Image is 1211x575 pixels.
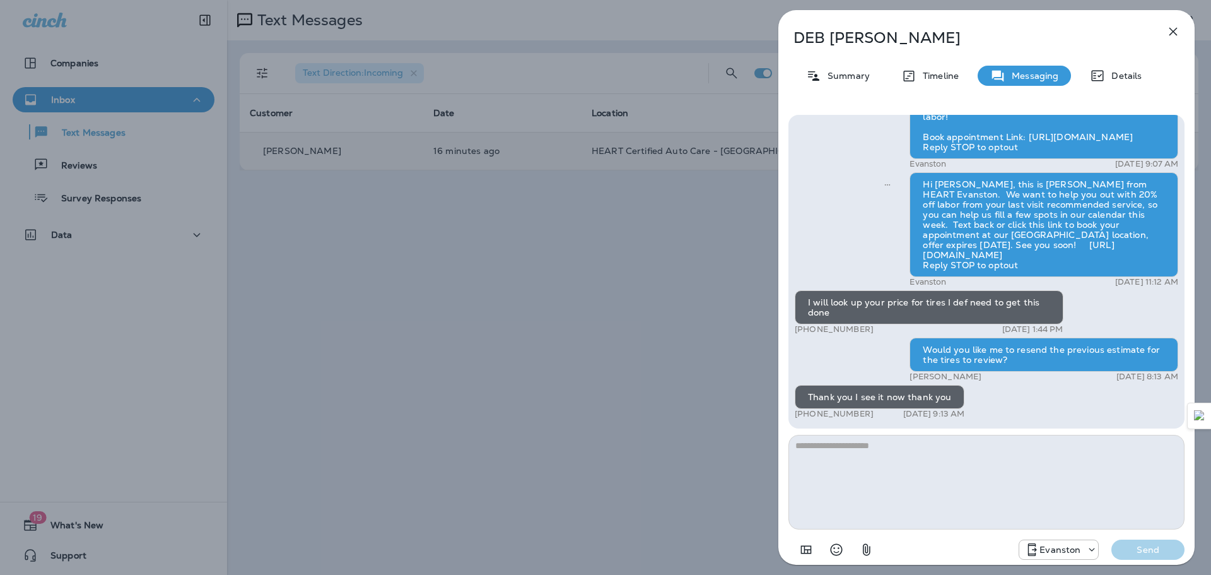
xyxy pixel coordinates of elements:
p: [DATE] 9:07 AM [1115,159,1178,169]
p: Messaging [1005,71,1058,81]
div: Hi [PERSON_NAME], this is [PERSON_NAME] from HEART Evanston. We want to help you out with 20% off... [910,172,1178,277]
p: [DATE] 1:44 PM [1002,324,1063,335]
div: +1 (847) 892-1225 [1019,542,1098,557]
button: Add in a premade template [793,537,819,562]
button: Select an emoji [824,537,849,562]
p: [DATE] 8:13 AM [1116,372,1178,382]
p: Evanston [910,159,946,169]
div: I will look up your price for tires I def need to get this done [795,290,1063,324]
p: DEB [PERSON_NAME] [793,29,1138,47]
div: Thank you I see it now thank you [795,385,964,409]
p: Timeline [916,71,959,81]
p: Details [1105,71,1142,81]
p: Summary [821,71,870,81]
img: Detect Auto [1194,410,1205,422]
span: Sent [884,178,891,189]
p: [PERSON_NAME] [910,372,981,382]
p: [DATE] 11:12 AM [1115,277,1178,287]
p: [DATE] 9:13 AM [903,409,965,419]
p: [PHONE_NUMBER] [795,324,874,335]
p: Evanston [910,277,946,287]
div: Would you like me to resend the previous estimate for the tires to review? [910,338,1178,372]
p: Evanston [1039,545,1080,555]
p: [PHONE_NUMBER] [795,409,874,419]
